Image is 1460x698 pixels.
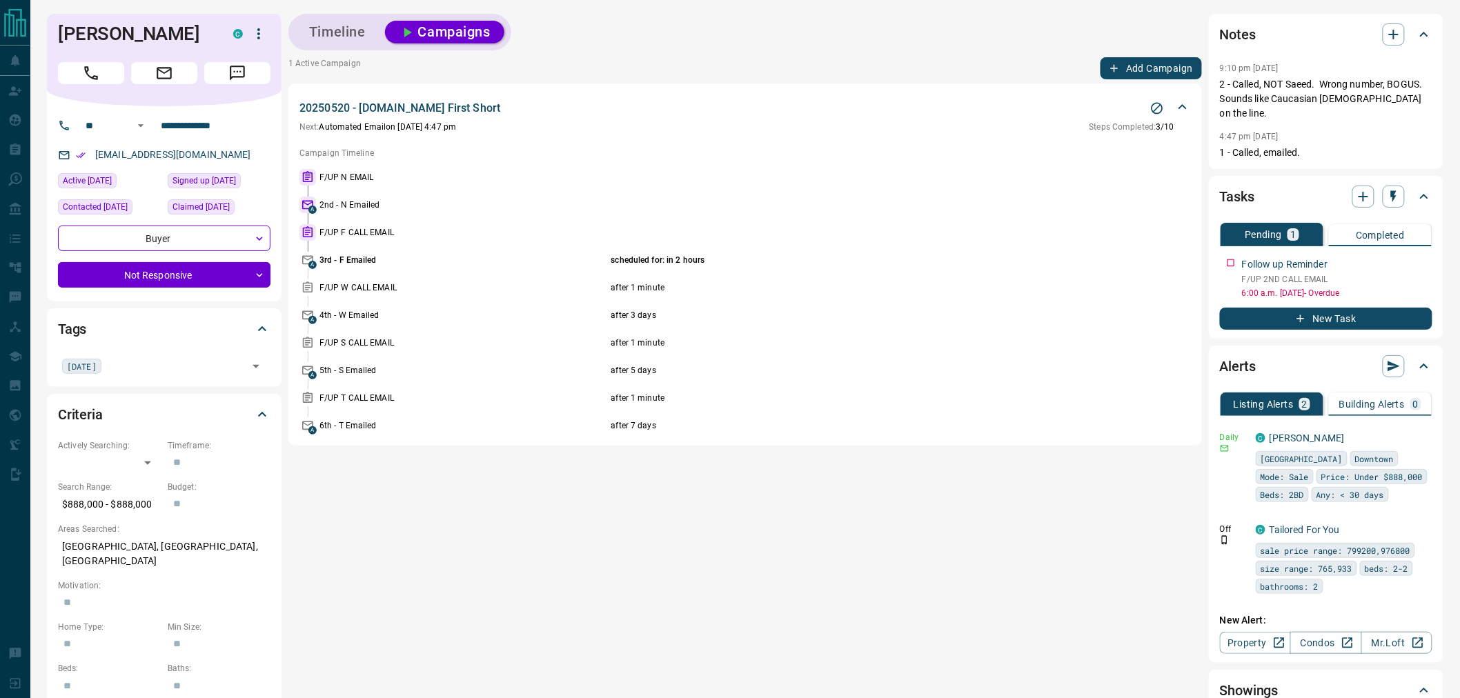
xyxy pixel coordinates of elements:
span: Beds: 2BD [1261,488,1304,501]
div: Thu Oct 09 2025 [168,199,270,219]
p: F/UP N EMAIL [319,171,608,183]
p: Campaign Timeline [299,147,1191,159]
a: [EMAIL_ADDRESS][DOMAIN_NAME] [95,149,251,160]
div: condos.ca [1256,433,1265,443]
svg: Email [1220,443,1230,453]
span: [GEOGRAPHIC_DATA] [1261,452,1343,466]
p: Follow up Reminder [1242,257,1328,272]
span: Active [DATE] [63,174,112,188]
a: Mr.Loft [1361,632,1432,654]
p: 1 Active Campaign [288,57,361,79]
span: Call [58,62,124,84]
p: after 1 minute [611,337,1092,349]
p: 1 - Called, emailed. [1220,146,1432,160]
a: Condos [1290,632,1361,654]
p: 6th - T Emailed [319,419,608,432]
div: Tasks [1220,180,1432,213]
div: Notes [1220,18,1432,51]
span: Price: Under $888,000 [1321,470,1423,483]
p: Actively Searching: [58,439,161,452]
h2: Alerts [1220,355,1256,377]
div: 20250520 - [DOMAIN_NAME] First ShortStop CampaignNext:Automated Emailon [DATE] 4:47 pmSteps Compl... [299,97,1191,136]
span: A [308,261,317,269]
p: F/UP S CALL EMAIL [319,337,608,349]
span: A [308,316,317,324]
span: Claimed [DATE] [172,200,230,214]
button: Open [132,117,149,134]
div: Criteria [58,398,270,431]
span: size range: 765,933 [1261,561,1352,575]
div: condos.ca [1256,525,1265,535]
span: Any: < 30 days [1316,488,1384,501]
a: [PERSON_NAME] [1270,432,1345,443]
h2: Tags [58,318,86,340]
p: 1 [1290,230,1296,239]
p: 2 - Called, NOT Saeed. Wrong number, BOGUS. Sounds like Caucasian [DEMOGRAPHIC_DATA] on the line. [1220,77,1432,121]
div: Not Responsive [58,262,270,288]
p: scheduled for: in 2 hours [611,254,1092,266]
span: bathrooms: 2 [1261,579,1319,593]
p: Baths: [168,662,270,675]
div: Buyer [58,226,270,251]
p: 4:47 pm [DATE] [1220,132,1279,141]
svg: Push Notification Only [1220,535,1230,545]
p: Completed [1356,230,1405,240]
div: condos.ca [233,29,243,39]
div: Tags [58,312,270,346]
p: Min Size: [168,621,270,633]
p: F/UP W CALL EMAIL [319,281,608,294]
button: Timeline [295,21,379,43]
p: Budget: [168,481,270,493]
div: Alerts [1220,350,1432,383]
p: 3 / 10 [1089,121,1174,133]
div: Sun Sep 07 2025 [58,173,161,192]
p: Timeframe: [168,439,270,452]
p: F/UP T CALL EMAIL [319,392,608,404]
p: after 5 days [611,364,1092,377]
h1: [PERSON_NAME] [58,23,213,45]
span: Downtown [1355,452,1394,466]
p: F/UP F CALL EMAIL [319,226,608,239]
p: Areas Searched: [58,523,270,535]
p: 3rd - F Emailed [319,254,608,266]
p: Automated Email on [DATE] 4:47 pm [299,121,456,133]
p: Building Alerts [1339,399,1405,409]
p: Search Range: [58,481,161,493]
span: sale price range: 799200,976800 [1261,544,1410,557]
span: [DATE] [67,359,97,373]
p: New Alert: [1220,613,1432,628]
p: after 1 minute [611,392,1092,404]
p: 20250520 - [DOMAIN_NAME] First Short [299,100,500,117]
span: Contacted [DATE] [63,200,128,214]
p: 2 [1302,399,1308,409]
p: Listing Alerts [1234,399,1294,409]
svg: Email Verified [76,150,86,160]
p: Home Type: [58,621,161,633]
p: 0 [1413,399,1419,409]
button: New Task [1220,308,1432,330]
button: Stop Campaign [1147,98,1167,119]
button: Add Campaign [1101,57,1202,79]
span: A [308,426,317,435]
p: Daily [1220,431,1247,443]
p: Motivation: [58,579,270,592]
span: A [308,206,317,214]
p: $888,000 - $888,000 [58,493,161,516]
p: F/UP 2ND CALL EMAIL [1242,273,1432,286]
p: 9:10 pm [DATE] [1220,63,1279,73]
div: Sun Sep 07 2025 [168,173,270,192]
p: after 1 minute [611,281,1092,294]
p: Off [1220,523,1247,535]
button: Campaigns [385,21,504,43]
h2: Tasks [1220,186,1254,208]
p: Pending [1245,230,1282,239]
p: 2nd - N Emailed [319,199,608,211]
a: Property [1220,632,1291,654]
span: Signed up [DATE] [172,174,236,188]
p: after 3 days [611,309,1092,321]
p: Beds: [58,662,161,675]
button: Open [246,357,266,376]
p: after 7 days [611,419,1092,432]
h2: Criteria [58,403,103,426]
span: Message [204,62,270,84]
